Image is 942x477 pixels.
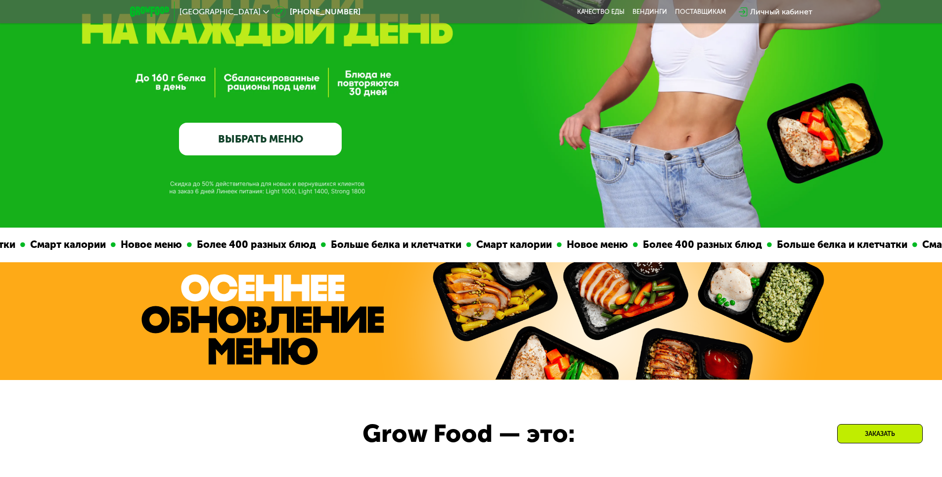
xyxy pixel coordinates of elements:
div: Заказать [837,424,923,443]
div: Смарт калории [828,237,914,252]
div: Новое меню [27,237,98,252]
div: поставщикам [675,8,726,16]
a: Качество еды [577,8,625,16]
div: Новое меню [473,237,544,252]
div: Больше белка и клетчатки [683,237,823,252]
div: Личный кабинет [750,6,812,18]
a: [PHONE_NUMBER] [274,6,360,18]
div: Более 400 разных блюд [549,237,678,252]
div: Grow Food — это: [362,415,612,453]
a: Вендинги [632,8,667,16]
div: Больше белка и клетчатки [237,237,377,252]
a: ВЫБРАТЬ МЕНЮ [179,123,342,155]
span: [GEOGRAPHIC_DATA] [179,8,261,16]
div: Смарт калории [382,237,468,252]
div: Более 400 разных блюд [103,237,232,252]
